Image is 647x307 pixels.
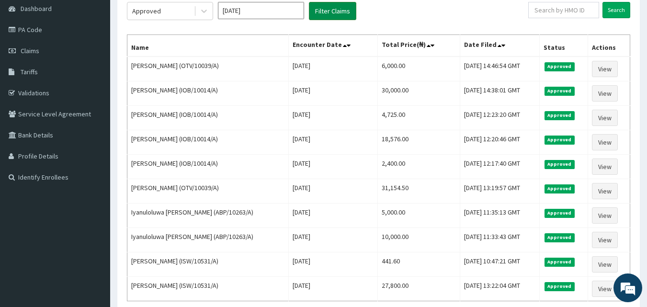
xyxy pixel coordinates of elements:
td: 441.60 [377,252,460,277]
td: [DATE] 12:20:46 GMT [460,130,539,155]
td: [DATE] [288,57,377,81]
td: [PERSON_NAME] (ISW/10531/A) [127,277,289,301]
td: Iyanuloluwa [PERSON_NAME] (ABP/10263/A) [127,228,289,252]
th: Date Filed [460,35,539,57]
span: Approved [545,62,575,71]
td: [DATE] [288,130,377,155]
td: [DATE] 12:17:40 GMT [460,155,539,179]
th: Encounter Date [288,35,377,57]
td: [PERSON_NAME] (IOB/10014/A) [127,130,289,155]
td: 6,000.00 [377,57,460,81]
td: [DATE] [288,155,377,179]
td: [DATE] 11:35:13 GMT [460,204,539,228]
a: View [592,207,618,224]
td: [DATE] 12:23:20 GMT [460,106,539,130]
a: View [592,183,618,199]
td: [DATE] 14:38:01 GMT [460,81,539,106]
td: [DATE] 14:46:54 GMT [460,57,539,81]
a: View [592,159,618,175]
td: [DATE] 11:33:43 GMT [460,228,539,252]
a: View [592,232,618,248]
span: Tariffs [21,68,38,76]
span: Approved [545,258,575,266]
td: Iyanuloluwa [PERSON_NAME] (ABP/10263/A) [127,204,289,228]
textarea: Type your message and hit 'Enter' [5,205,182,239]
td: [DATE] [288,81,377,106]
td: 27,800.00 [377,277,460,301]
td: [DATE] [288,228,377,252]
td: [PERSON_NAME] (IOB/10014/A) [127,106,289,130]
input: Search by HMO ID [528,2,599,18]
td: [DATE] [288,252,377,277]
td: 2,400.00 [377,155,460,179]
td: [PERSON_NAME] (IOB/10014/A) [127,155,289,179]
span: Approved [545,136,575,144]
div: Approved [132,6,161,16]
input: Search [602,2,630,18]
a: View [592,134,618,150]
a: View [592,85,618,102]
td: 4,725.00 [377,106,460,130]
th: Total Price(₦) [377,35,460,57]
td: [DATE] [288,106,377,130]
td: [PERSON_NAME] (IOB/10014/A) [127,81,289,106]
span: Dashboard [21,4,52,13]
span: We're online! [56,92,132,189]
td: 31,154.50 [377,179,460,204]
td: 10,000.00 [377,228,460,252]
td: [DATE] 10:47:21 GMT [460,252,539,277]
span: Claims [21,46,39,55]
td: [DATE] [288,277,377,301]
button: Filter Claims [309,2,356,20]
span: Approved [545,282,575,291]
td: [DATE] 13:19:57 GMT [460,179,539,204]
span: Approved [545,160,575,169]
td: [DATE] [288,179,377,204]
span: Approved [545,87,575,95]
a: View [592,281,618,297]
td: [DATE] 13:22:04 GMT [460,277,539,301]
td: 30,000.00 [377,81,460,106]
td: 18,576.00 [377,130,460,155]
span: Approved [545,184,575,193]
th: Status [539,35,588,57]
td: [DATE] [288,204,377,228]
a: View [592,61,618,77]
span: Approved [545,233,575,242]
a: View [592,256,618,273]
th: Actions [588,35,630,57]
td: 5,000.00 [377,204,460,228]
div: Minimize live chat window [157,5,180,28]
th: Name [127,35,289,57]
td: [PERSON_NAME] (ISW/10531/A) [127,252,289,277]
span: Approved [545,209,575,217]
img: d_794563401_company_1708531726252_794563401 [18,48,39,72]
td: [PERSON_NAME] (OTV/10039/A) [127,57,289,81]
td: [PERSON_NAME] (OTV/10039/A) [127,179,289,204]
span: Approved [545,111,575,120]
input: Select Month and Year [218,2,304,19]
a: View [592,110,618,126]
div: Chat with us now [50,54,161,66]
